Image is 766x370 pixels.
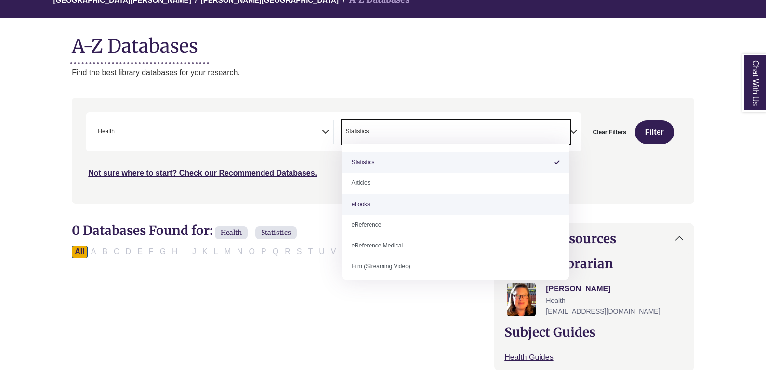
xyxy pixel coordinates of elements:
li: Statistics [342,152,569,173]
p: Find the best library databases for your research. [72,67,694,79]
button: Subject Resources [495,223,694,254]
li: Health [94,127,115,136]
button: Clear Filters [587,120,633,144]
li: Statistics [342,127,369,136]
h2: Liaison Librarian [504,256,684,271]
li: Film (Streaming Video) [342,256,569,277]
li: Articles [342,173,569,193]
nav: Search filters [72,98,694,203]
h1: A-Z Databases [72,27,694,57]
span: [EMAIL_ADDRESS][DOMAIN_NAME] [546,307,660,315]
span: Health [546,297,565,304]
li: eReference Medical [342,235,569,256]
span: Statistics [255,226,297,239]
button: All [72,246,87,258]
span: Statistics [345,127,369,136]
img: Jessica Moore [507,283,536,316]
a: [PERSON_NAME] [546,285,610,293]
a: Not sure where to start? Check our Recommended Databases. [88,169,317,177]
a: Health Guides [504,353,553,361]
span: Health [215,226,248,239]
span: 0 Databases Found for: [72,222,213,238]
button: Submit for Search Results [635,120,674,144]
textarea: Search [370,129,375,137]
li: ebooks [342,194,569,215]
textarea: Search [117,129,121,137]
div: Alpha-list to filter by first letter of database name [72,247,397,255]
span: Health [98,127,115,136]
h2: Subject Guides [504,325,684,340]
li: eReference [342,215,569,235]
